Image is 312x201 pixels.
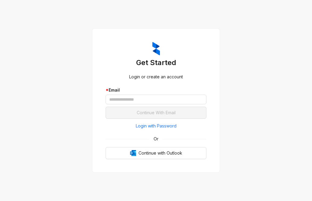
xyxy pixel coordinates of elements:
[106,58,206,68] h3: Get Started
[149,136,163,142] span: Or
[130,150,136,156] img: Outlook
[106,121,206,131] button: Login with Password
[106,87,206,93] div: Email
[106,147,206,159] button: OutlookContinue with Outlook
[152,42,160,56] img: ZumaIcon
[136,123,177,129] span: Login with Password
[138,150,182,156] span: Continue with Outlook
[106,74,206,80] div: Login or create an account
[106,107,206,119] button: Continue With Email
